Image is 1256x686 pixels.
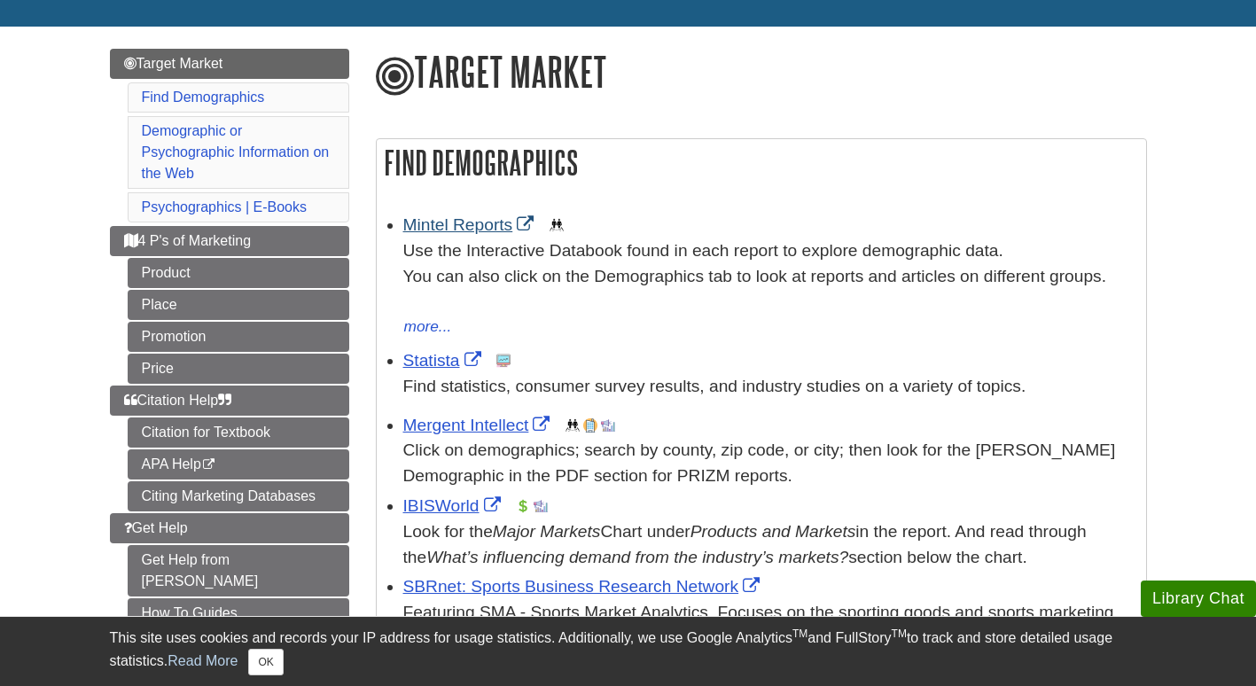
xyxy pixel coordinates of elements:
h2: Find Demographics [377,139,1146,186]
h1: Target Market [376,49,1147,98]
i: This link opens in a new window [201,459,216,471]
div: Click on demographics; search by county, zip code, or city; then look for the [PERSON_NAME] Demog... [403,438,1137,489]
img: Demographics [550,218,564,232]
i: What’s influencing demand from the industry’s markets? [426,548,848,566]
sup: TM [792,628,807,640]
img: Industry Report [534,499,548,513]
i: Major Markets [493,522,601,541]
button: Library Chat [1141,581,1256,617]
a: Place [128,290,349,320]
span: Target Market [124,56,223,71]
a: Link opens in new window [403,416,555,434]
a: Promotion [128,322,349,352]
a: APA Help [128,449,349,479]
a: Product [128,258,349,288]
a: How To Guides [128,598,349,628]
img: Industry Report [601,418,615,433]
a: Target Market [110,49,349,79]
a: Find Demographics [142,90,265,105]
a: Citing Marketing Databases [128,481,349,511]
div: This site uses cookies and records your IP address for usage statistics. Additionally, we use Goo... [110,628,1147,675]
img: Company Information [583,418,597,433]
span: 4 P's of Marketing [124,233,252,248]
img: Statistics [496,354,511,368]
a: Price [128,354,349,384]
a: Link opens in new window [403,215,539,234]
img: Financial Report [516,499,530,513]
a: Psychographics | E-Books [142,199,307,214]
a: Get Help from [PERSON_NAME] [128,545,349,596]
a: Link opens in new window [403,351,486,370]
p: Find statistics, consumer survey results, and industry studies on a variety of topics. [403,374,1137,400]
img: Demographics [566,418,580,433]
a: Link opens in new window [403,577,765,596]
div: Use the Interactive Databook found in each report to explore demographic data. You can also click... [403,238,1137,315]
button: more... [403,315,453,339]
sup: TM [892,628,907,640]
a: Read More [168,653,238,668]
div: Look for the Chart under in the report. And read through the section below the chart. [403,519,1137,571]
a: Get Help [110,513,349,543]
button: Close [248,649,283,675]
span: Citation Help [124,393,232,408]
a: Citation Help [110,386,349,416]
a: Link opens in new window [403,496,505,515]
span: Get Help [124,520,188,535]
a: Demographic or Psychographic Information on the Web [142,123,330,181]
i: Products and Markets [690,522,856,541]
a: Citation for Textbook [128,417,349,448]
a: 4 P's of Marketing [110,226,349,256]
